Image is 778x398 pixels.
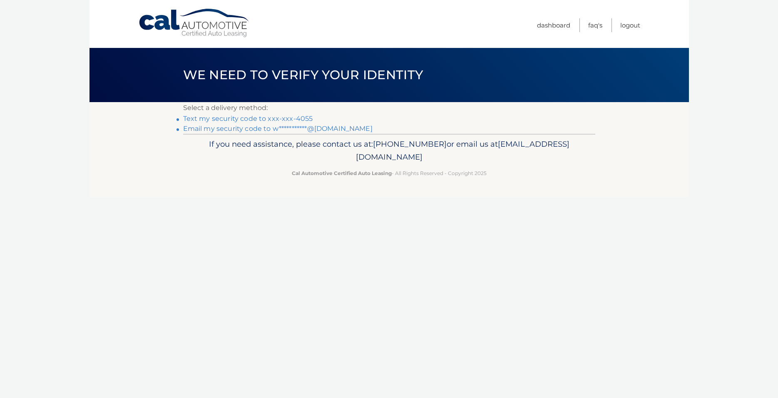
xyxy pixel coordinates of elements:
a: Logout [620,18,640,32]
p: Select a delivery method: [183,102,595,114]
a: FAQ's [588,18,602,32]
p: If you need assistance, please contact us at: or email us at [189,138,590,164]
a: Cal Automotive [138,8,251,38]
a: Dashboard [537,18,570,32]
strong: Cal Automotive Certified Auto Leasing [292,170,392,176]
span: [PHONE_NUMBER] [373,139,447,149]
p: - All Rights Reserved - Copyright 2025 [189,169,590,178]
a: Text my security code to xxx-xxx-4055 [183,115,313,123]
span: We need to verify your identity [183,67,423,83]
